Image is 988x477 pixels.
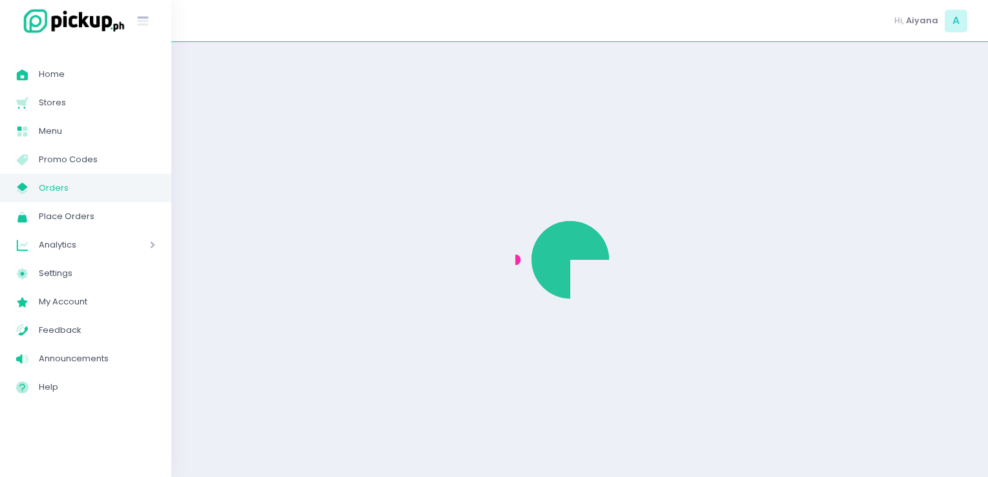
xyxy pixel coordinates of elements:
[39,379,155,396] span: Help
[39,94,155,111] span: Stores
[39,237,113,253] span: Analytics
[39,265,155,282] span: Settings
[39,350,155,367] span: Announcements
[39,123,155,140] span: Menu
[945,10,967,32] span: A
[39,208,155,225] span: Place Orders
[39,180,155,196] span: Orders
[39,66,155,83] span: Home
[894,14,904,27] span: Hi,
[39,293,155,310] span: My Account
[39,151,155,168] span: Promo Codes
[16,7,126,35] img: logo
[39,322,155,339] span: Feedback
[906,14,938,27] span: Aiyana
